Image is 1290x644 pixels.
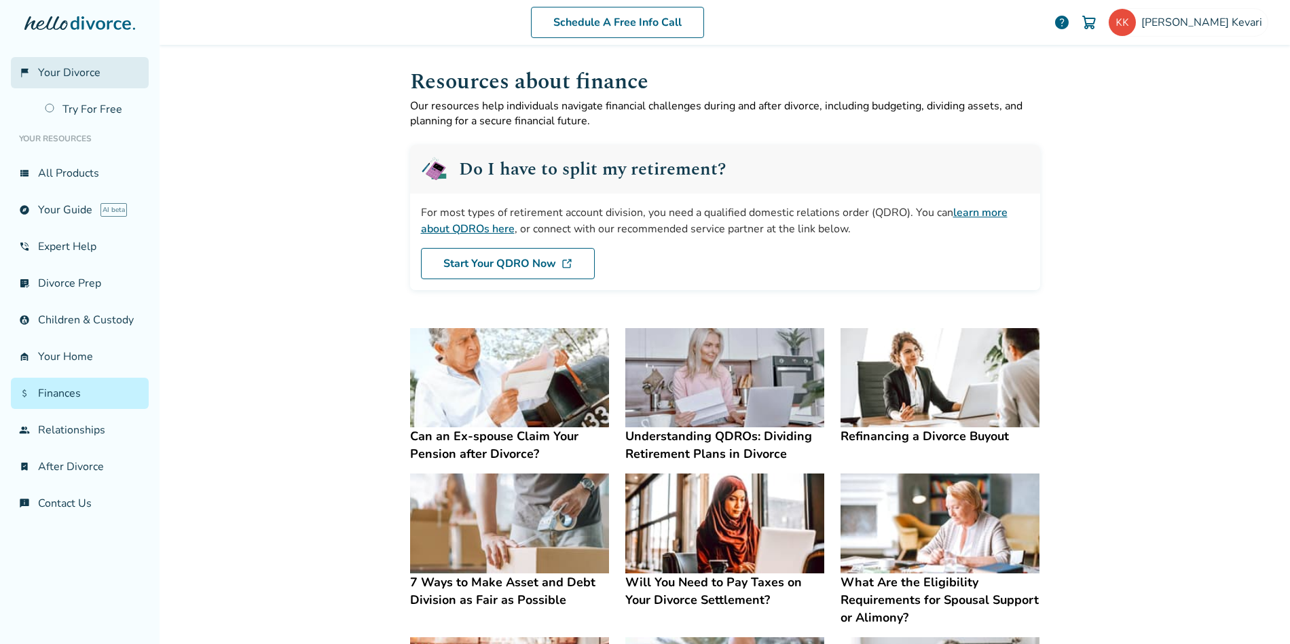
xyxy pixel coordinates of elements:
[19,461,30,472] span: bookmark_check
[19,498,30,509] span: chat_info
[1081,14,1097,31] img: Cart
[625,427,824,463] h4: Understanding QDROs: Dividing Retirement Plans in Divorce
[531,7,704,38] a: Schedule A Free Info Call
[841,573,1039,626] h4: What Are the Eligibility Requirements for Spousal Support or Alimony?
[11,231,149,262] a: phone_in_talkExpert Help
[841,473,1039,626] a: What Are the Eligibility Requirements for Spousal Support or Alimony?What Are the Eligibility Req...
[410,65,1040,99] h1: Resources about finance
[19,351,30,362] span: garage_home
[100,203,127,217] span: AI beta
[410,328,609,463] a: Can an Ex-spouse Claim Your Pension after Divorce?Can an Ex-spouse Claim Your Pension after Divorce?
[841,473,1039,573] img: What Are the Eligibility Requirements for Spousal Support or Alimony?
[410,573,609,609] h4: 7 Ways to Make Asset and Debt Division as Fair as Possible
[11,158,149,189] a: view_listAll Products
[11,488,149,519] a: chat_infoContact Us
[625,473,824,609] a: Will You Need to Pay Taxes on Your Divorce Settlement?Will You Need to Pay Taxes on Your Divorce ...
[410,473,609,573] img: 7 Ways to Make Asset and Debt Division as Fair as Possible
[11,125,149,152] li: Your Resources
[19,168,30,179] span: view_list
[625,473,824,573] img: Will You Need to Pay Taxes on Your Divorce Settlement?
[421,248,595,279] a: Start Your QDRO Now
[19,204,30,215] span: explore
[37,94,149,125] a: Try For Free
[410,99,1040,128] p: Our resources help individuals navigate financial challenges during and after divorce, including ...
[841,328,1039,446] a: Refinancing a Divorce BuyoutRefinancing a Divorce Buyout
[410,328,609,428] img: Can an Ex-spouse Claim Your Pension after Divorce?
[1222,579,1290,644] iframe: Chat Widget
[421,156,448,183] img: QDRO
[410,473,609,609] a: 7 Ways to Make Asset and Debt Division as Fair as Possible7 Ways to Make Asset and Debt Division ...
[11,451,149,482] a: bookmark_checkAfter Divorce
[19,278,30,289] span: list_alt_check
[1109,9,1136,36] img: kaitlyn.kevari@gmail.com
[410,427,609,463] h4: Can an Ex-spouse Claim Your Pension after Divorce?
[11,268,149,299] a: list_alt_checkDivorce Prep
[11,194,149,226] a: exploreYour GuideAI beta
[625,328,824,463] a: Understanding QDROs: Dividing Retirement Plans in DivorceUnderstanding QDROs: Dividing Retirement...
[421,204,1029,237] div: For most types of retirement account division, you need a qualified domestic relations order (QDR...
[11,414,149,446] a: groupRelationships
[19,67,30,78] span: flag_2
[1054,14,1070,31] a: help
[625,573,824,609] h4: Will You Need to Pay Taxes on Your Divorce Settlement?
[11,341,149,372] a: garage_homeYour Home
[19,388,30,399] span: attach_money
[11,57,149,88] a: flag_2Your Divorce
[19,315,30,325] span: account_child
[11,304,149,336] a: account_childChildren & Custody
[841,328,1039,428] img: Refinancing a Divorce Buyout
[19,241,30,252] span: phone_in_talk
[19,425,30,435] span: group
[1141,15,1268,30] span: [PERSON_NAME] Kevari
[459,160,726,178] h2: Do I have to split my retirement?
[561,258,572,269] img: DL
[38,65,100,80] span: Your Divorce
[625,328,824,428] img: Understanding QDROs: Dividing Retirement Plans in Divorce
[841,427,1039,445] h4: Refinancing a Divorce Buyout
[11,378,149,409] a: attach_moneyFinances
